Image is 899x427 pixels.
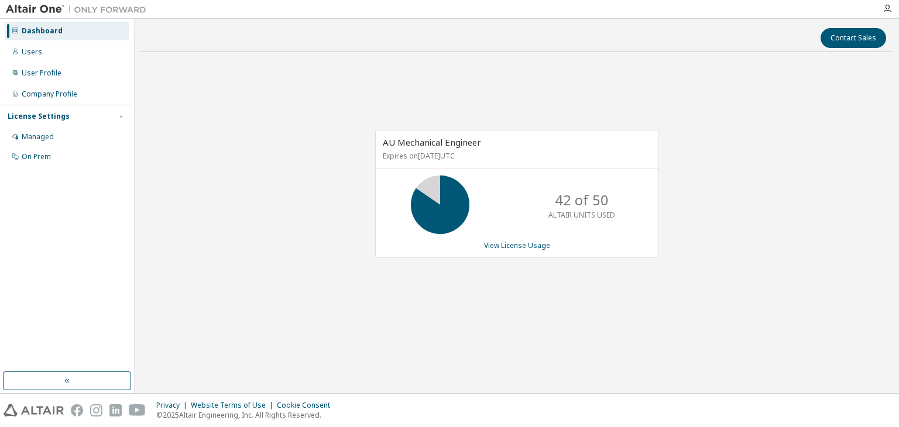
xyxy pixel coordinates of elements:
div: Dashboard [22,26,63,36]
div: Managed [22,132,54,142]
img: instagram.svg [90,404,102,416]
div: Website Terms of Use [191,401,277,410]
img: altair_logo.svg [4,404,64,416]
a: View License Usage [484,240,550,250]
span: AU Mechanical Engineer [383,136,481,148]
div: Privacy [156,401,191,410]
img: youtube.svg [129,404,146,416]
img: Altair One [6,4,152,15]
div: User Profile [22,68,61,78]
img: facebook.svg [71,404,83,416]
p: ALTAIR UNITS USED [548,210,615,220]
p: © 2025 Altair Engineering, Inc. All Rights Reserved. [156,410,337,420]
div: License Settings [8,112,70,121]
button: Contact Sales [821,28,886,48]
p: 42 of 50 [555,190,609,210]
div: On Prem [22,152,51,161]
img: linkedin.svg [109,404,122,416]
div: Cookie Consent [277,401,337,410]
div: Company Profile [22,89,77,99]
p: Expires on [DATE] UTC [383,151,648,161]
div: Users [22,47,42,57]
